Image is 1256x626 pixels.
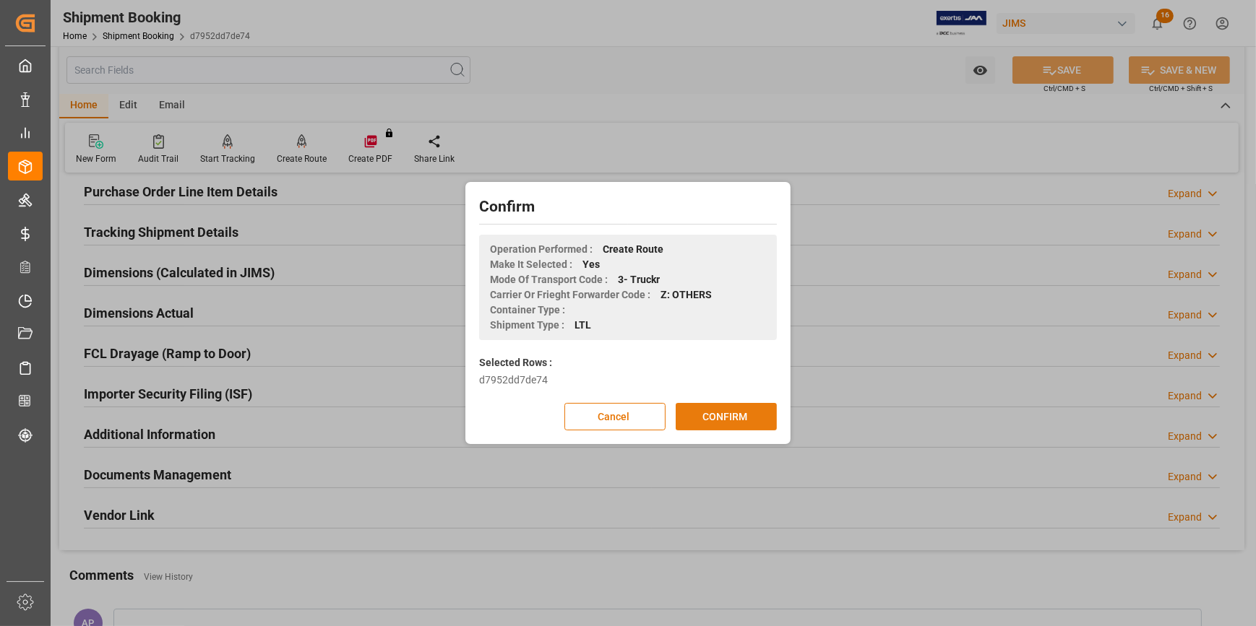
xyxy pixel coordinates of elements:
button: CONFIRM [676,403,777,430]
button: Cancel [564,403,666,430]
div: d7952dd7de74 [479,373,777,388]
span: LTL [575,318,591,333]
span: Yes [582,257,600,272]
span: Carrier Or Frieght Forwarder Code : [490,287,650,303]
span: 3- Truckr [618,272,660,287]
span: Container Type : [490,303,565,318]
label: Selected Rows : [479,355,552,370]
h2: Confirm [479,196,777,219]
span: Shipment Type : [490,318,564,333]
span: Operation Performed : [490,242,593,257]
span: Make It Selected : [490,257,572,272]
span: Z: OTHERS [661,287,712,303]
span: Create Route [603,242,663,257]
span: Mode Of Transport Code : [490,272,608,287]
